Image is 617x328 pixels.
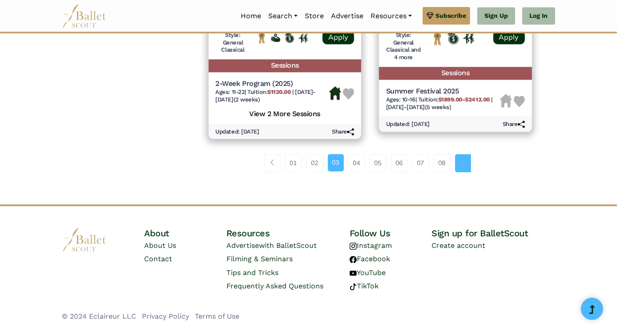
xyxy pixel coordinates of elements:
a: 05 [370,154,387,172]
img: In Person [463,32,474,44]
li: © 2024 Eclaireur LLC [62,311,137,322]
a: 04 [348,154,365,172]
span: Tuition: [418,96,492,103]
a: About Us [144,241,176,250]
h6: Updated: [DATE] [216,128,259,136]
a: 08 [434,154,451,172]
a: Contact [144,255,172,263]
a: Tips and Tricks [226,268,278,277]
a: Privacy Policy [142,312,190,320]
span: Subscribe [436,11,466,20]
h5: 2-Week Program (2025) [216,79,330,89]
a: 07 [412,154,429,172]
a: 02 [306,154,323,172]
a: 01 [285,154,302,172]
a: YouTube [350,268,386,277]
h5: Sessions [379,67,532,80]
img: Offers Scholarship [448,32,459,44]
img: National [257,32,266,43]
b: $1899.00-$2412.00 [438,96,490,103]
img: National [432,32,443,45]
a: Frequently Asked Questions [226,282,323,290]
img: Housing Unavailable [500,94,512,107]
a: TikTok [350,282,379,290]
h4: Follow Us [350,227,432,239]
span: Ages: 10-16 [386,96,415,103]
a: 03 [328,154,344,171]
h4: Sign up for BalletScout [431,227,555,239]
a: 06 [391,154,408,172]
h6: Share [503,121,525,128]
h5: Summer Festival 2025 [386,87,500,96]
span: Tuition: [247,89,292,95]
a: Terms of Use [195,312,240,320]
h6: Updated: [DATE] [386,121,430,128]
h5: View 2 More Sessions [216,107,355,119]
a: Sign Up [477,7,515,25]
img: youtube logo [350,270,357,277]
h6: Share [332,128,354,136]
img: Offers Financial Aid [271,33,280,42]
h4: Resources [226,227,350,239]
a: Home [237,7,265,25]
img: tiktok logo [350,283,357,290]
span: Ages: 11-22 [216,89,245,95]
a: Filming & Seminars [226,255,293,263]
h6: | | [386,96,500,111]
h5: Sessions [209,59,362,72]
img: facebook logo [350,256,357,263]
a: Apply [493,30,525,44]
img: Offers Scholarship [285,32,294,43]
span: [DATE]-[DATE] (5 weeks) [386,104,451,110]
h6: Style: General Classical and 4 more [386,32,421,62]
a: Instagram [350,241,392,250]
a: Search [265,7,301,25]
a: Store [301,7,327,25]
a: Subscribe [423,7,470,24]
span: [DATE]-[DATE] (2 weeks) [216,89,316,103]
a: Resources [367,7,415,25]
img: Heart [514,96,525,107]
a: Advertise [327,7,367,25]
span: with BalletScout [259,241,317,250]
nav: Page navigation example [265,154,476,172]
h6: Style: General Classical [216,32,250,54]
img: Heart [343,88,354,99]
img: gem.svg [427,11,434,20]
a: Log In [522,7,555,25]
img: In Person [298,33,308,43]
a: Create account [431,241,485,250]
h4: About [144,227,226,239]
a: Facebook [350,255,390,263]
img: Housing Available [329,86,341,100]
a: Apply [323,30,354,44]
b: $1120.00 [267,89,290,95]
img: instagram logo [350,243,357,250]
a: Advertisewith BalletScout [226,241,317,250]
img: logo [62,227,107,252]
h6: | | [216,89,330,104]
